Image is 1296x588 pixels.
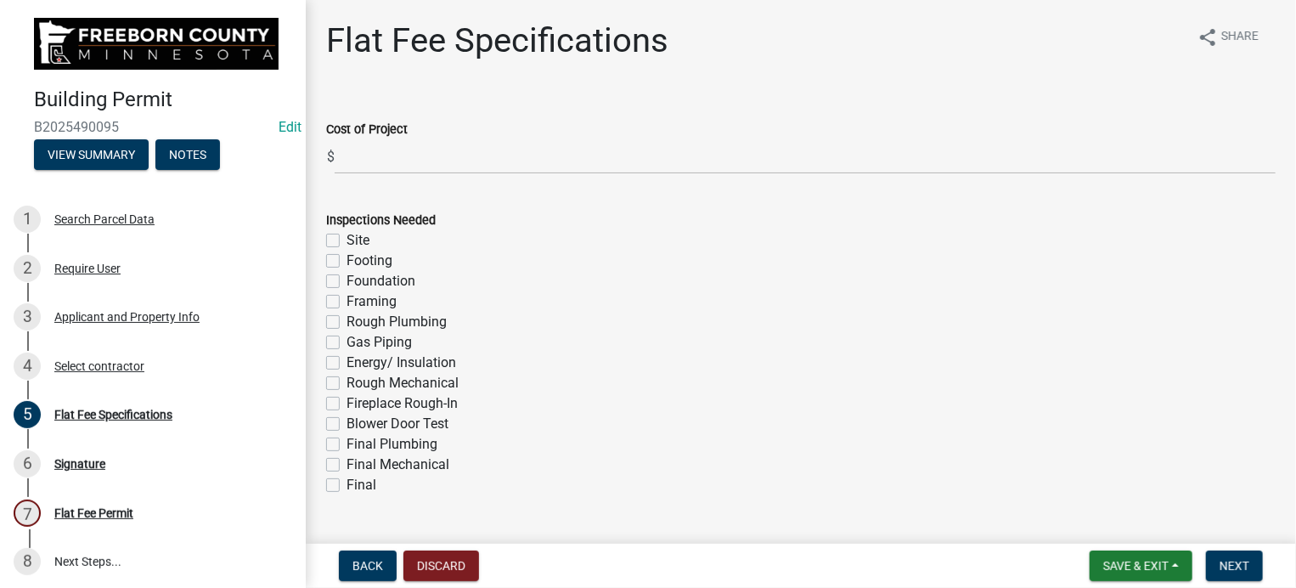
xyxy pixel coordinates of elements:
label: Energy/ Insulation [347,353,456,373]
div: 7 [14,500,41,527]
label: Framing [347,291,397,312]
label: Gas Piping [347,332,412,353]
wm-modal-confirm: Notes [155,149,220,162]
label: Footing [347,251,392,271]
span: Next [1220,559,1249,573]
button: Save & Exit [1090,551,1192,581]
button: Discard [403,551,479,581]
label: Blower Door Test [347,414,448,434]
label: Rough Plumbing [347,312,447,332]
h1: Flat Fee Specifications [326,20,668,61]
label: Foundation [347,271,415,291]
i: share [1197,27,1218,48]
span: Back [352,559,383,573]
div: 4 [14,353,41,380]
span: Share [1221,27,1259,48]
div: Flat Fee Permit [54,507,133,519]
label: Final Mechanical [347,455,449,475]
div: Signature [54,458,105,470]
span: B2025490095 [34,119,272,135]
div: 1 [14,206,41,233]
div: 3 [14,303,41,331]
wm-modal-confirm: Edit Application Number [279,119,301,135]
label: Final [347,475,376,495]
span: $ [326,139,335,174]
div: Flat Fee Specifications [54,409,172,421]
img: Freeborn County, Minnesota [34,18,279,70]
div: 6 [14,450,41,478]
button: Notes [155,139,220,170]
label: Rough Mechanical [347,373,459,393]
div: 2 [14,255,41,282]
h4: Building Permit [34,88,292,112]
button: Back [339,551,397,581]
label: Final Plumbing [347,434,437,455]
div: Applicant and Property Info [54,311,200,323]
div: Require User [54,263,121,274]
label: Fireplace Rough-In [347,393,458,414]
div: 5 [14,401,41,428]
button: View Summary [34,139,149,170]
wm-modal-confirm: Summary [34,149,149,162]
label: Inspections Needed [326,215,436,227]
button: Next [1206,551,1263,581]
div: 8 [14,548,41,575]
div: Search Parcel Data [54,213,155,225]
label: Cost of Project [326,124,408,136]
button: shareShare [1184,20,1272,54]
span: Save & Exit [1103,559,1169,573]
div: Select contractor [54,360,144,372]
a: Edit [279,119,301,135]
label: Site [347,230,369,251]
